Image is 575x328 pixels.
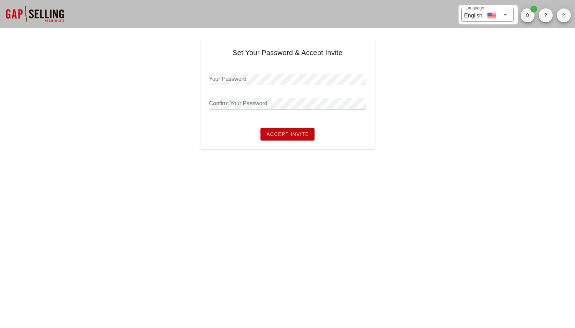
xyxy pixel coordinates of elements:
h4: Set Your Password & Accept Invite [209,47,366,58]
span: Accept Invite [266,131,309,137]
label: Language [466,6,484,11]
button: Accept Invite [260,128,315,140]
div: English [464,10,482,20]
span: Badge [530,6,537,13]
div: LanguageEnglish [461,8,514,22]
keeper-lock: Open Keeper Popup [357,75,365,83]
